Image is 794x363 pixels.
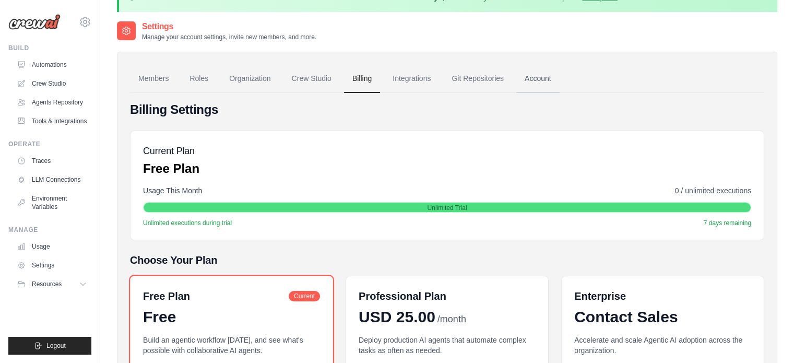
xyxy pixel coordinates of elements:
div: Operate [8,140,91,148]
p: Manage your account settings, invite new members, and more. [142,33,316,41]
span: 0 / unlimited executions [675,185,751,196]
a: Billing [344,65,380,93]
h2: Settings [142,20,316,33]
span: USD 25.00 [359,308,435,326]
a: LLM Connections [13,171,91,188]
span: /month [437,312,466,326]
h6: Enterprise [574,289,751,303]
div: Build [8,44,91,52]
p: Deploy production AI agents that automate complex tasks as often as needed. [359,335,536,356]
a: Environment Variables [13,190,91,215]
span: Unlimited executions during trial [143,219,232,227]
span: 7 days remaining [704,219,751,227]
span: Resources [32,280,62,288]
div: Manage [8,226,91,234]
p: Build an agentic workflow [DATE], and see what's possible with collaborative AI agents. [143,335,320,356]
a: Organization [221,65,279,93]
a: Agents Repository [13,94,91,111]
button: Resources [13,276,91,292]
p: Accelerate and scale Agentic AI adoption across the organization. [574,335,751,356]
a: Crew Studio [13,75,91,92]
span: Logout [46,342,66,350]
h4: Billing Settings [130,101,764,118]
div: Contact Sales [574,308,751,326]
a: Traces [13,153,91,169]
a: Members [130,65,177,93]
a: Settings [13,257,91,274]
p: Free Plan [143,160,199,177]
a: Automations [13,56,91,73]
h6: Professional Plan [359,289,446,303]
h5: Choose Your Plan [130,253,764,267]
a: Roles [181,65,217,93]
img: Logo [8,14,61,30]
span: Current [289,291,320,301]
a: Tools & Integrations [13,113,91,130]
h5: Current Plan [143,144,199,158]
a: Crew Studio [283,65,340,93]
a: Account [516,65,560,93]
a: Usage [13,238,91,255]
a: Git Repositories [443,65,512,93]
button: Logout [8,337,91,355]
h6: Free Plan [143,289,190,303]
span: Unlimited Trial [427,204,467,212]
span: Usage This Month [143,185,202,196]
a: Integrations [384,65,439,93]
div: Free [143,308,320,326]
